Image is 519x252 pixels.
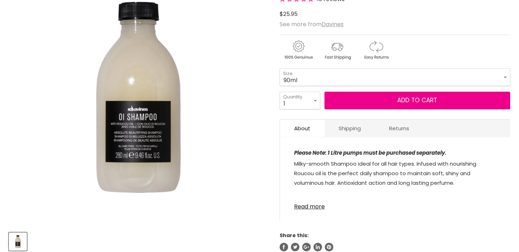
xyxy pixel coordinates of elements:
[9,233,27,251] button: Davines Oi Shampoo
[280,120,324,137] a: About
[294,149,446,156] strong: Please Note: 1 Litre pumps must be purchased separately.
[10,233,26,250] img: Davines Oi Shampoo
[8,230,268,251] div: Product thumbnails
[375,120,423,137] a: Returns
[280,10,298,18] span: $25.95
[397,96,437,104] span: Add to cart
[324,120,375,137] a: Shipping
[280,232,309,239] span: Share this:
[280,39,317,61] img: genuine.gif
[280,20,344,28] span: See more from
[280,232,510,251] aside: Share this:
[324,92,510,109] button: Add to cart
[280,92,320,109] select: Quantity
[318,39,356,61] img: shipping.gif
[322,20,344,28] a: Davines
[484,219,512,245] iframe: Gorgias live chat messenger
[294,160,476,187] span: Milky-smooth Shampoo ideal for all hair types. Infused with nourishing Roucou oil is the perfect ...
[294,159,496,208] p: Available in 90ml, 280ml and 1 Litre.
[357,39,395,61] img: returns.gif
[294,199,496,210] a: Read more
